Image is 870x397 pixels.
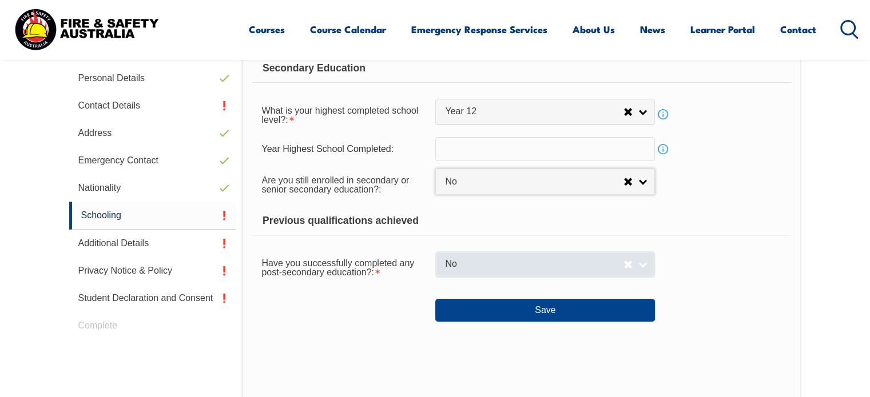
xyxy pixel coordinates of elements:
button: Save [435,299,655,322]
a: Contact Details [69,92,236,119]
a: About Us [573,14,615,45]
a: Emergency Response Services [411,14,547,45]
div: Secondary Education [252,54,790,83]
span: No [445,176,623,188]
input: YYYY [435,137,655,161]
span: What is your highest completed school level?: [261,106,418,125]
a: Info [655,106,671,122]
span: No [445,258,623,270]
a: Emergency Contact [69,147,236,174]
a: Learner Portal [690,14,755,45]
div: Previous qualifications achieved [252,207,790,235]
a: Personal Details [69,65,236,92]
a: Course Calendar [310,14,386,45]
a: Student Declaration and Consent [69,284,236,312]
a: Courses [249,14,285,45]
div: What is your highest completed school level? is required. [252,98,435,130]
span: Have you successfully completed any post-secondary education?: [261,258,414,277]
a: Nationality [69,174,236,202]
span: Year 12 [445,106,623,118]
a: Contact [780,14,816,45]
a: News [640,14,665,45]
a: Info [655,141,671,157]
a: Address [69,119,236,147]
a: Schooling [69,202,236,230]
a: Additional Details [69,230,236,257]
div: Year Highest School Completed: [252,138,435,160]
span: Are you still enrolled in secondary or senior secondary education?: [261,175,409,194]
a: Privacy Notice & Policy [69,257,236,284]
div: Have you successfully completed any post-secondary education? is required. [252,251,435,283]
